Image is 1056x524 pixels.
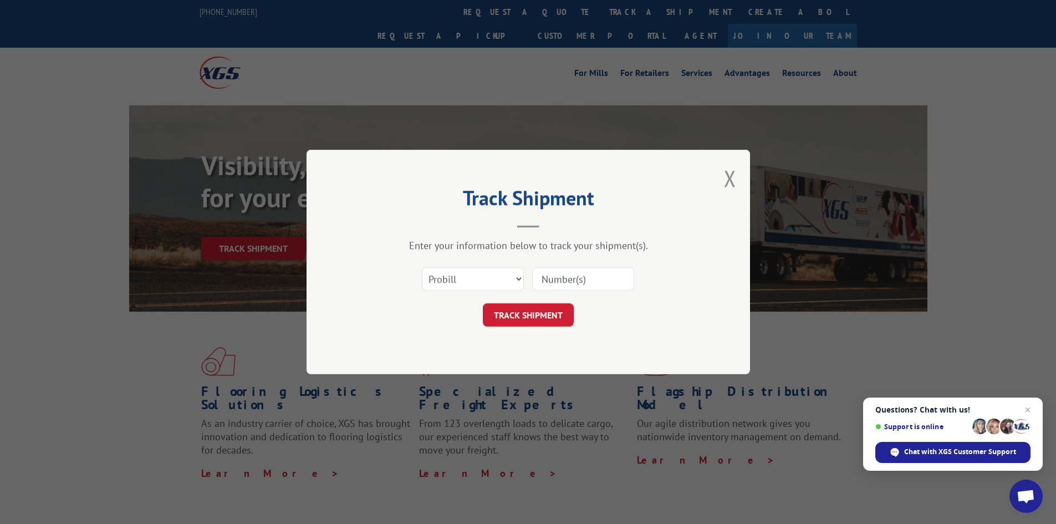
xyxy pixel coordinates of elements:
[532,267,634,291] input: Number(s)
[362,239,695,252] div: Enter your information below to track your shipment(s).
[1009,480,1043,513] a: Open chat
[875,405,1031,414] span: Questions? Chat with us!
[904,447,1016,457] span: Chat with XGS Customer Support
[875,442,1031,463] span: Chat with XGS Customer Support
[875,423,968,431] span: Support is online
[724,164,736,193] button: Close modal
[362,190,695,211] h2: Track Shipment
[483,303,574,327] button: TRACK SHIPMENT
